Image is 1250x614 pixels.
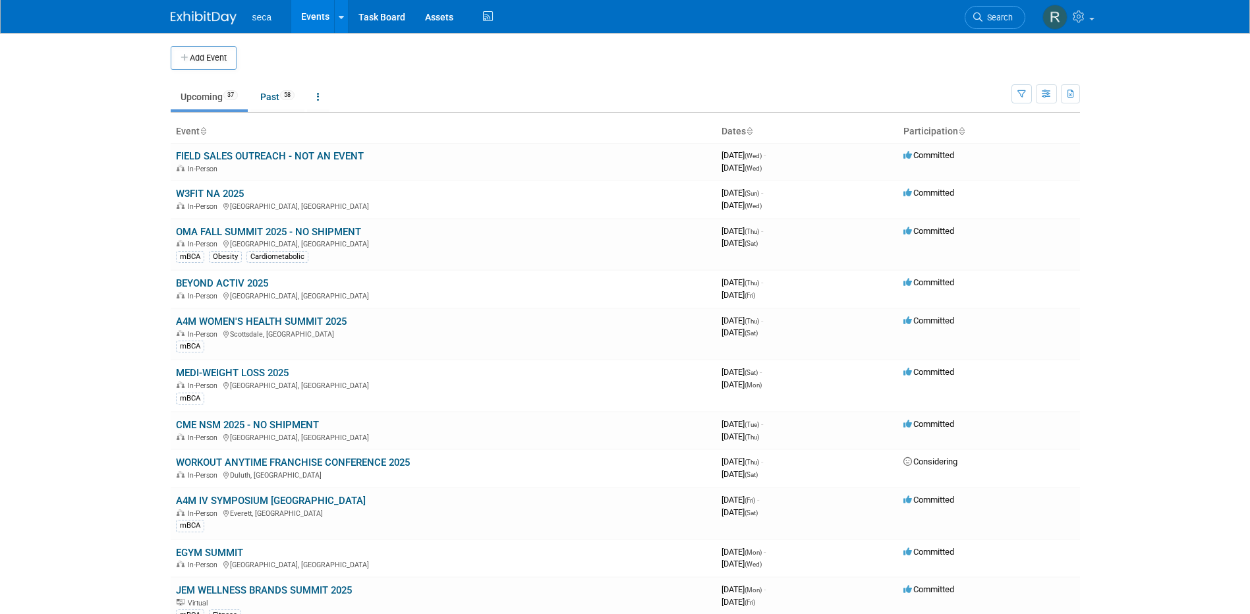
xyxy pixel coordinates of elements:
span: (Fri) [745,599,755,606]
span: (Sat) [745,369,758,376]
a: Sort by Start Date [746,126,753,136]
span: [DATE] [722,238,758,248]
span: Committed [903,226,954,236]
span: Committed [903,277,954,287]
a: EGYM SUMMIT [176,547,243,559]
span: - [761,419,763,429]
span: [DATE] [722,150,766,160]
div: mBCA [176,341,204,352]
img: In-Person Event [177,561,185,567]
a: CME NSM 2025 - NO SHIPMENT [176,419,319,431]
div: [GEOGRAPHIC_DATA], [GEOGRAPHIC_DATA] [176,432,711,442]
a: JEM WELLNESS BRANDS SUMMIT 2025 [176,584,352,596]
a: FIELD SALES OUTREACH - NOT AN EVENT [176,150,364,162]
div: [GEOGRAPHIC_DATA], [GEOGRAPHIC_DATA] [176,559,711,569]
span: (Mon) [745,549,762,556]
span: (Sat) [745,240,758,247]
span: (Fri) [745,292,755,299]
span: - [764,150,766,160]
span: (Wed) [745,152,762,159]
div: [GEOGRAPHIC_DATA], [GEOGRAPHIC_DATA] [176,379,711,390]
span: seca [252,12,272,22]
a: A4M IV SYMPOSIUM [GEOGRAPHIC_DATA] [176,495,366,507]
span: Committed [903,495,954,505]
span: 58 [280,90,295,100]
a: A4M WOMEN'S HEALTH SUMMIT 2025 [176,316,347,327]
a: Search [965,6,1025,29]
span: (Thu) [745,433,759,441]
span: [DATE] [722,316,763,325]
span: In-Person [188,381,221,390]
div: mBCA [176,393,204,405]
div: [GEOGRAPHIC_DATA], [GEOGRAPHIC_DATA] [176,290,711,300]
span: - [764,547,766,557]
span: In-Person [188,471,221,480]
span: [DATE] [722,277,763,287]
div: Scottsdale, [GEOGRAPHIC_DATA] [176,328,711,339]
img: In-Person Event [177,202,185,209]
span: Search [982,13,1013,22]
th: Participation [898,121,1080,143]
span: [DATE] [722,379,762,389]
span: (Thu) [745,228,759,235]
img: Rachel Jordan [1042,5,1067,30]
span: Considering [903,457,957,466]
a: Sort by Event Name [200,126,206,136]
span: In-Person [188,433,221,442]
span: (Sat) [745,471,758,478]
span: [DATE] [722,495,759,505]
span: In-Person [188,330,221,339]
span: Committed [903,547,954,557]
span: Committed [903,316,954,325]
a: Sort by Participation Type [958,126,965,136]
div: [GEOGRAPHIC_DATA], [GEOGRAPHIC_DATA] [176,200,711,211]
span: (Wed) [745,202,762,209]
span: [DATE] [722,327,758,337]
span: In-Person [188,561,221,569]
span: (Thu) [745,459,759,466]
span: [DATE] [722,188,763,198]
div: Everett, [GEOGRAPHIC_DATA] [176,507,711,518]
div: [GEOGRAPHIC_DATA], [GEOGRAPHIC_DATA] [176,238,711,248]
span: [DATE] [722,584,766,594]
a: W3FIT NA 2025 [176,188,244,200]
th: Event [171,121,716,143]
span: (Mon) [745,586,762,594]
span: [DATE] [722,507,758,517]
span: [DATE] [722,367,762,377]
span: [DATE] [722,597,755,607]
span: - [764,584,766,594]
span: (Wed) [745,561,762,568]
span: [DATE] [722,432,759,441]
div: Obesity [209,251,242,263]
a: Past58 [250,84,304,109]
span: - [761,226,763,236]
div: mBCA [176,520,204,532]
span: In-Person [188,240,221,248]
a: WORKOUT ANYTIME FRANCHISE CONFERENCE 2025 [176,457,410,468]
img: In-Person Event [177,509,185,516]
span: (Tue) [745,421,759,428]
span: Committed [903,188,954,198]
span: (Sat) [745,329,758,337]
span: Committed [903,419,954,429]
span: - [760,367,762,377]
span: (Thu) [745,318,759,325]
img: In-Person Event [177,471,185,478]
span: Committed [903,150,954,160]
span: Committed [903,367,954,377]
span: - [761,188,763,198]
th: Dates [716,121,898,143]
span: In-Person [188,292,221,300]
img: ExhibitDay [171,11,237,24]
span: In-Person [188,202,221,211]
a: Upcoming37 [171,84,248,109]
img: In-Person Event [177,381,185,388]
span: (Fri) [745,497,755,504]
img: In-Person Event [177,330,185,337]
span: [DATE] [722,547,766,557]
span: (Thu) [745,279,759,287]
img: In-Person Event [177,165,185,171]
span: - [761,277,763,287]
span: [DATE] [722,163,762,173]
